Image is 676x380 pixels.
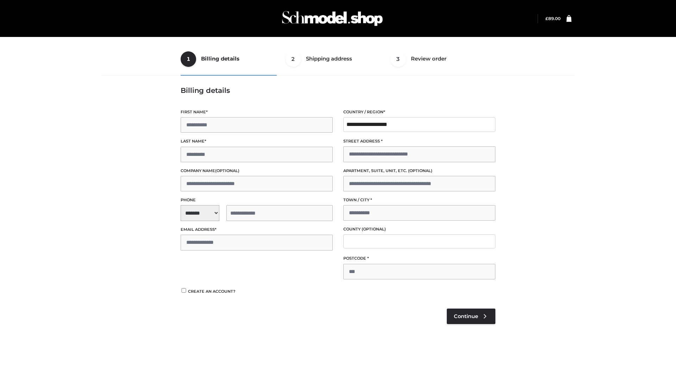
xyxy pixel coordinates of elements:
[362,227,386,232] span: (optional)
[181,197,333,203] label: Phone
[454,313,478,319] span: Continue
[343,197,495,203] label: Town / City
[280,5,385,32] img: Schmodel Admin 964
[545,16,561,21] bdi: 89.00
[215,168,239,173] span: (optional)
[181,226,333,233] label: Email address
[343,109,495,115] label: Country / Region
[343,255,495,262] label: Postcode
[181,86,495,95] h3: Billing details
[343,167,495,174] label: Apartment, suite, unit, etc.
[343,138,495,145] label: Street address
[181,167,333,174] label: Company name
[181,288,187,293] input: Create an account?
[545,16,548,21] span: £
[545,16,561,21] a: £89.00
[181,138,333,145] label: Last name
[188,289,236,294] span: Create an account?
[343,226,495,233] label: County
[181,109,333,115] label: First name
[447,309,495,324] a: Continue
[408,168,432,173] span: (optional)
